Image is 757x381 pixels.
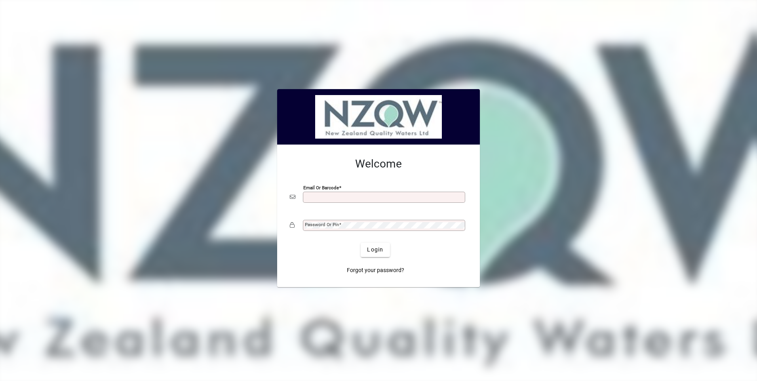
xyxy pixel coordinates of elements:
a: Forgot your password? [344,263,407,278]
button: Login [361,243,390,257]
h2: Welcome [290,157,467,171]
mat-label: Email or Barcode [303,185,339,190]
span: Login [367,246,383,254]
mat-label: Password or Pin [305,222,339,227]
span: Forgot your password? [347,266,404,274]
